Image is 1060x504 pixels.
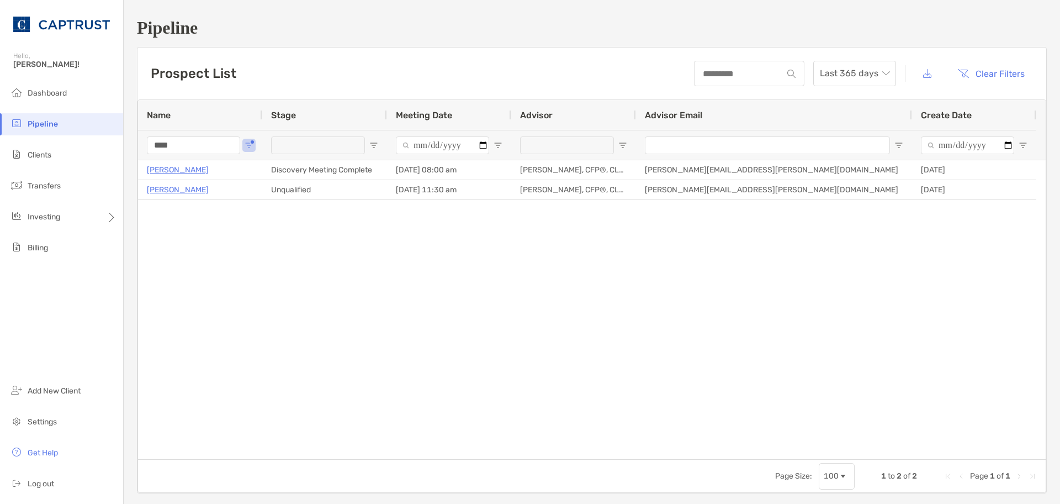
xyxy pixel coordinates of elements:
[28,150,51,160] span: Clients
[10,117,23,130] img: pipeline icon
[137,18,1047,38] h1: Pipeline
[10,179,23,192] img: transfers icon
[819,463,855,490] div: Page Size
[10,476,23,490] img: logout icon
[511,160,636,180] div: [PERSON_NAME], CFP®, CLU®
[645,110,702,120] span: Advisor Email
[820,61,889,86] span: Last 365 days
[787,70,796,78] img: input icon
[10,148,23,161] img: clients icon
[636,180,912,200] div: [PERSON_NAME][EMAIL_ADDRESS][PERSON_NAME][DOMAIN_NAME]
[262,160,387,180] div: Discovery Meeting Complete
[645,136,890,154] input: Advisor Email Filter Input
[970,471,988,481] span: Page
[494,141,502,150] button: Open Filter Menu
[1019,141,1027,150] button: Open Filter Menu
[10,240,23,254] img: billing icon
[147,110,171,120] span: Name
[912,471,917,481] span: 2
[881,471,886,481] span: 1
[28,181,61,191] span: Transfers
[949,61,1033,86] button: Clear Filters
[28,119,58,129] span: Pipeline
[28,243,48,253] span: Billing
[28,479,54,489] span: Log out
[888,471,895,481] span: to
[28,417,57,427] span: Settings
[897,471,902,481] span: 2
[636,160,912,180] div: [PERSON_NAME][EMAIL_ADDRESS][PERSON_NAME][DOMAIN_NAME]
[387,160,511,180] div: [DATE] 08:00 am
[997,471,1004,481] span: of
[271,110,296,120] span: Stage
[775,471,812,481] div: Page Size:
[262,180,387,200] div: Unqualified
[28,386,81,396] span: Add New Client
[147,163,209,177] a: [PERSON_NAME]
[13,60,116,69] span: [PERSON_NAME]!
[894,141,903,150] button: Open Filter Menu
[944,472,952,481] div: First Page
[921,110,972,120] span: Create Date
[1005,471,1010,481] span: 1
[990,471,995,481] span: 1
[520,110,553,120] span: Advisor
[147,136,240,154] input: Name Filter Input
[396,136,489,154] input: Meeting Date Filter Input
[28,212,60,222] span: Investing
[151,66,236,81] h3: Prospect List
[912,160,1036,180] div: [DATE]
[824,471,839,481] div: 100
[10,86,23,99] img: dashboard icon
[10,414,23,428] img: settings icon
[13,4,110,44] img: CAPTRUST Logo
[10,384,23,397] img: add_new_client icon
[618,141,627,150] button: Open Filter Menu
[10,445,23,459] img: get-help icon
[387,180,511,200] div: [DATE] 11:30 am
[147,183,209,197] a: [PERSON_NAME]
[903,471,910,481] span: of
[921,136,1014,154] input: Create Date Filter Input
[28,448,58,458] span: Get Help
[369,141,378,150] button: Open Filter Menu
[1015,472,1024,481] div: Next Page
[912,180,1036,200] div: [DATE]
[10,209,23,223] img: investing icon
[511,180,636,200] div: [PERSON_NAME], CFP®, CLU®
[957,472,966,481] div: Previous Page
[396,110,452,120] span: Meeting Date
[245,141,253,150] button: Open Filter Menu
[28,88,67,98] span: Dashboard
[1028,472,1037,481] div: Last Page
